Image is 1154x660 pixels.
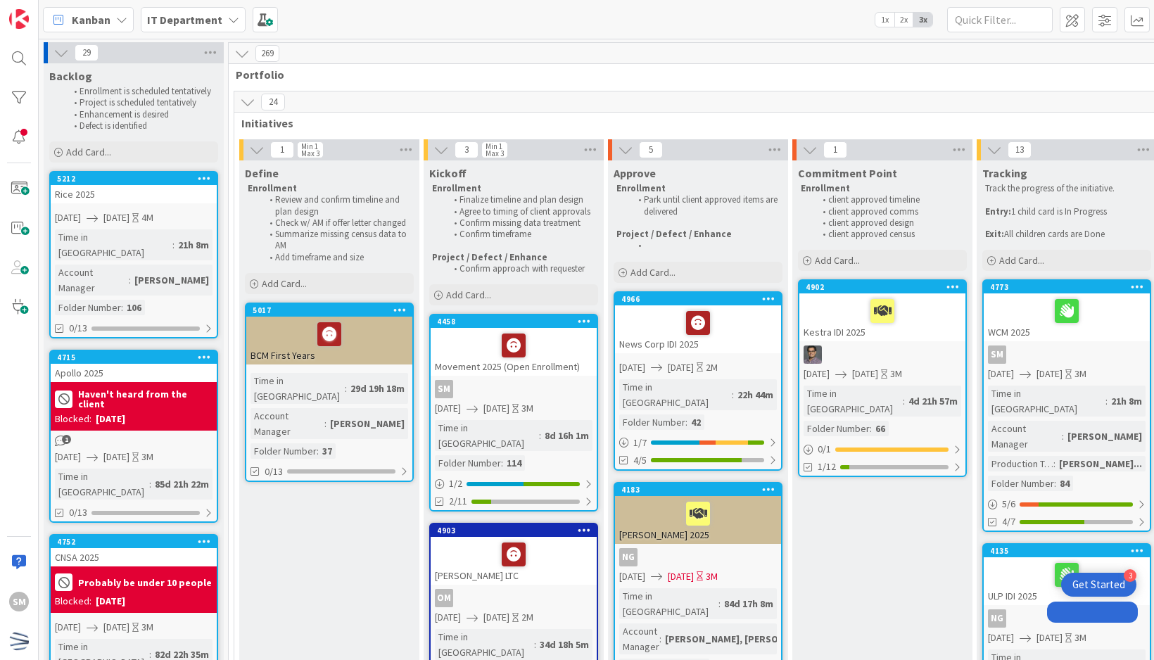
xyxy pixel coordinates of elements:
[799,440,965,458] div: 0/1
[431,315,597,328] div: 4458
[262,194,412,217] li: Review and confirm timeline and plan design
[988,630,1014,645] span: [DATE]
[449,494,467,509] span: 2/11
[245,303,414,482] a: 5017BCM First YearsTime in [GEOGRAPHIC_DATA]:29d 19h 18mAccount Manager:[PERSON_NAME]Folder Numbe...
[1124,569,1136,582] div: 3
[486,150,504,157] div: Max 3
[429,314,598,512] a: 4458Movement 2025 (Open Enrollment)SM[DATE][DATE]3MTime in [GEOGRAPHIC_DATA]:8d 16h 1mFolder Numb...
[141,210,153,225] div: 4M
[265,464,283,479] span: 0/13
[798,279,967,477] a: 4902Kestra IDI 2025CS[DATE][DATE]3MTime in [GEOGRAPHIC_DATA]:4d 21h 57mFolder Number:660/11/12
[985,229,1148,240] p: All children cards are Done
[103,620,129,635] span: [DATE]
[69,321,87,336] span: 0/13
[818,442,831,457] span: 0 / 1
[55,594,91,609] div: Blocked:
[446,229,596,240] li: Confirm timeframe
[57,174,217,184] div: 5212
[66,146,111,158] span: Add Card...
[446,217,596,229] li: Confirm missing data treatment
[706,569,718,584] div: 3M
[985,205,1011,217] strong: Entry:
[799,281,965,341] div: 4902Kestra IDI 2025
[1054,476,1056,491] span: :
[96,412,125,426] div: [DATE]
[435,380,453,398] div: SM
[985,206,1148,217] p: 1 child card is In Progress
[432,251,547,263] strong: Project / Defect / Enhance
[615,305,781,353] div: News Corp IDI 2025
[55,265,129,296] div: Account Manager
[619,623,659,654] div: Account Manager
[246,304,412,317] div: 5017
[616,182,666,194] strong: Enrollment
[990,546,1150,556] div: 4135
[984,557,1150,605] div: ULP IDI 2025
[486,143,502,150] div: Min 1
[78,578,212,588] b: Probably be under 10 people
[51,351,217,364] div: 4715
[984,293,1150,341] div: WCM 2025
[1036,367,1063,381] span: [DATE]
[818,459,836,474] span: 1/12
[141,620,153,635] div: 3M
[431,315,597,376] div: 4458Movement 2025 (Open Enrollment)
[872,421,889,436] div: 66
[251,443,317,459] div: Folder Number
[718,596,721,611] span: :
[903,393,905,409] span: :
[449,476,462,491] span: 1 / 2
[72,11,110,28] span: Kanban
[615,293,781,305] div: 4966
[804,421,870,436] div: Folder Number
[621,485,781,495] div: 4183
[57,353,217,362] div: 4715
[431,524,597,585] div: 4903[PERSON_NAME] LTC
[823,141,847,158] span: 1
[131,272,213,288] div: [PERSON_NAME]
[633,453,647,468] span: 4/5
[51,535,217,548] div: 4752
[51,535,217,566] div: 4752CNSA 2025
[49,69,92,83] span: Backlog
[905,393,961,409] div: 4d 21h 57m
[437,526,597,535] div: 4903
[121,300,123,315] span: :
[49,171,218,338] a: 5212Rice 2025[DATE][DATE]4MTime in [GEOGRAPHIC_DATA]:21h 8mAccount Manager:[PERSON_NAME]Folder Nu...
[431,328,597,376] div: Movement 2025 (Open Enrollment)
[614,291,782,471] a: 4966News Corp IDI 2025[DATE][DATE]2MTime in [GEOGRAPHIC_DATA]:22h 44mFolder Number:421/74/5
[103,450,129,464] span: [DATE]
[661,631,823,647] div: [PERSON_NAME], [PERSON_NAME]
[435,401,461,416] span: [DATE]
[69,505,87,520] span: 0/13
[301,150,319,157] div: Max 3
[1074,630,1086,645] div: 3M
[534,637,536,652] span: :
[687,414,704,430] div: 42
[501,455,503,471] span: :
[1061,573,1136,597] div: Open Get Started checklist, remaining modules: 3
[1053,456,1055,471] span: :
[1108,393,1146,409] div: 21h 8m
[988,367,1014,381] span: [DATE]
[245,166,279,180] span: Define
[151,476,213,492] div: 85d 21h 22m
[615,434,781,452] div: 1/7
[55,620,81,635] span: [DATE]
[1008,141,1032,158] span: 13
[804,386,903,417] div: Time in [GEOGRAPHIC_DATA]
[324,416,326,431] span: :
[984,345,1150,364] div: SM
[990,282,1150,292] div: 4773
[999,254,1044,267] span: Add Card...
[57,537,217,547] div: 4752
[437,317,597,326] div: 4458
[446,194,596,205] li: Finalize timeline and plan design
[541,428,592,443] div: 8d 16h 1m
[815,229,965,240] li: client approved census
[619,548,638,566] div: NG
[55,229,172,260] div: Time in [GEOGRAPHIC_DATA]
[536,637,592,652] div: 34d 18h 5m
[988,609,1006,628] div: NG
[435,629,534,660] div: Time in [GEOGRAPHIC_DATA]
